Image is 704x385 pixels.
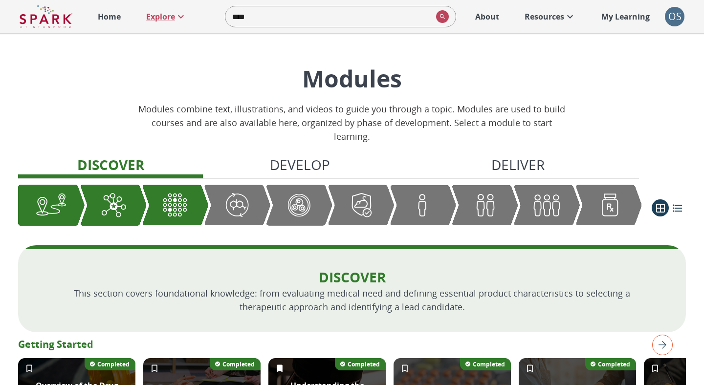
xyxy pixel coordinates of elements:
[98,11,121,22] p: Home
[598,360,630,368] p: Completed
[150,364,159,373] svg: Add to My Learning
[601,11,650,22] p: My Learning
[141,6,192,27] a: Explore
[146,11,175,22] p: Explore
[20,5,72,28] img: Logo of SPARK at Stanford
[665,7,684,26] div: OS
[135,63,569,94] p: Modules
[49,286,655,314] p: This section covers foundational knowledge: from evaluating medical need and defining essential p...
[665,7,684,26] button: account of current user
[491,154,545,175] p: Deliver
[24,364,34,373] svg: Add to My Learning
[470,6,504,27] a: About
[432,6,449,27] button: search
[222,360,255,368] p: Completed
[525,364,535,373] svg: Add to My Learning
[49,268,655,286] p: Discover
[520,6,581,27] a: Resources
[135,102,569,143] p: Modules combine text, illustrations, and videos to guide you through a topic. Modules are used to...
[525,11,564,22] p: Resources
[18,185,642,226] div: Graphic showing the progression through the Discover, Develop, and Deliver pipeline, highlighting...
[669,199,686,216] button: list view
[93,6,126,27] a: Home
[77,154,144,175] p: Discover
[18,337,686,352] p: Getting Started
[473,360,505,368] p: Completed
[475,11,499,22] p: About
[648,331,673,359] button: right
[348,360,380,368] p: Completed
[652,199,669,216] button: grid view
[400,364,410,373] svg: Add to My Learning
[650,364,660,373] svg: Add to My Learning
[270,154,330,175] p: Develop
[596,6,655,27] a: My Learning
[97,360,130,368] p: Completed
[275,364,285,373] svg: Remove from My Learning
